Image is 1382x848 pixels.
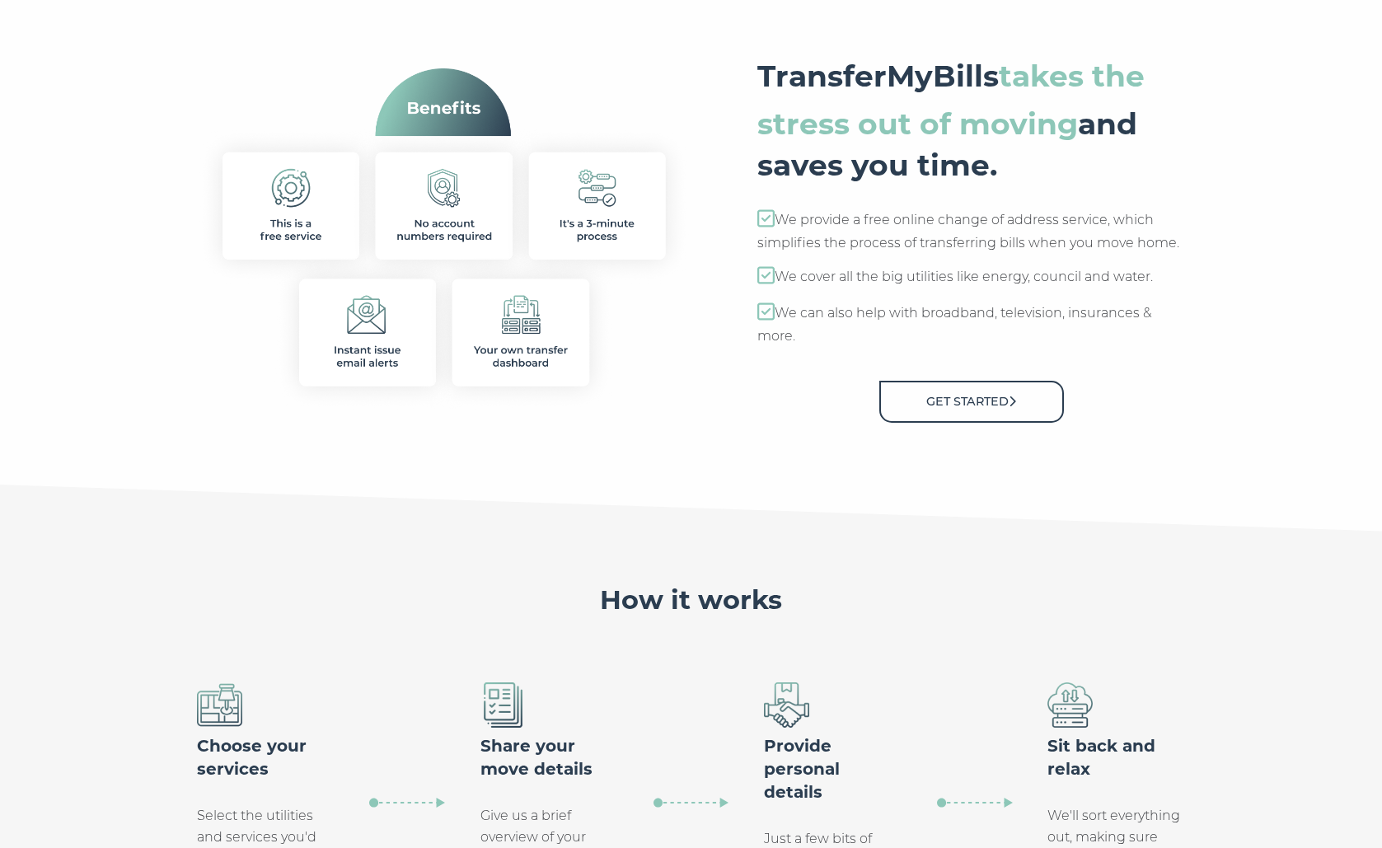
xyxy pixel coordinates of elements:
[480,682,526,728] img: details.png
[654,797,729,808] img: process-arrow.svg
[197,682,242,728] img: address.png
[757,302,1186,347] p: We can also help with broadband, television, insurances & more.
[197,68,691,412] img: benefits.png
[197,734,335,780] h5: Choose your services
[757,208,1186,254] p: We provide a free online change of address service, which simplifies the process of transferring ...
[369,797,445,808] img: process-arrow.svg
[480,734,618,780] h5: Share your move details
[757,265,1186,289] p: We cover all the big utilities like energy, council and water.
[1047,734,1185,780] h5: Sit back and relax
[937,797,1013,808] img: process-arrow.svg
[757,52,1186,184] h3: TransferMyBills and saves you time.
[764,682,809,728] img: suppliers.png
[757,58,1145,142] strong: takes the stress out of moving
[879,381,1064,423] a: Get Started
[764,734,902,803] h5: Provide personal details
[1047,682,1093,728] img: transfer.png
[600,583,782,616] h4: How it works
